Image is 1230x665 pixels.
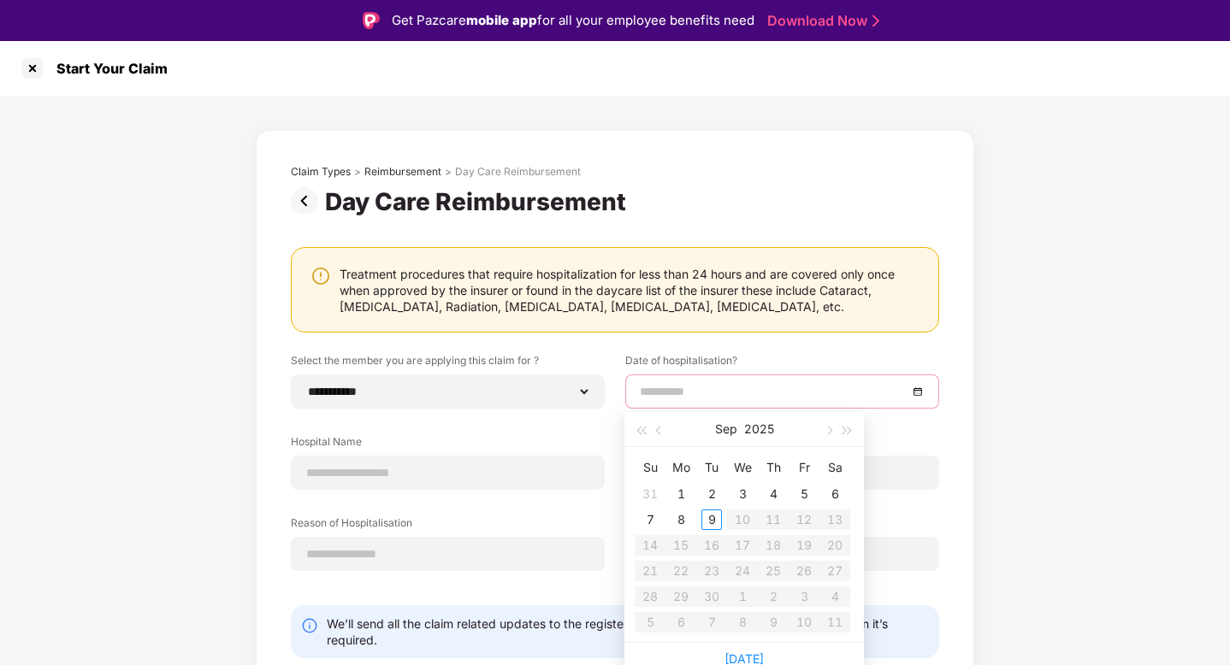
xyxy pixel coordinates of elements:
div: Reimbursement [364,165,441,179]
div: Claim Types [291,165,351,179]
td: 2025-09-06 [819,481,850,507]
th: Su [635,454,665,481]
th: Mo [665,454,696,481]
label: Hospital Name [291,434,605,456]
div: Day Care Reimbursement [325,187,633,216]
div: 1 [671,484,691,504]
th: Fr [789,454,819,481]
div: Get Pazcare for all your employee benefits need [392,10,754,31]
div: > [445,165,452,179]
div: > [354,165,361,179]
img: Stroke [872,12,879,30]
th: Tu [696,454,727,481]
img: svg+xml;base64,PHN2ZyBpZD0iSW5mby0yMHgyMCIgeG1sbnM9Imh0dHA6Ly93d3cudzMub3JnLzIwMDAvc3ZnIiB3aWR0aD... [301,617,318,634]
th: Th [758,454,789,481]
div: 3 [732,484,753,504]
label: Reason of Hospitalisation [291,515,605,537]
label: Date of hospitalisation? [625,353,939,374]
div: 7 [640,509,660,530]
div: We’ll send all the claim related updates to the registered mobile number/email and call only when... [327,615,929,648]
img: Logo [363,12,380,29]
td: 2025-09-01 [665,481,696,507]
td: 2025-09-05 [789,481,819,507]
div: Treatment procedures that require hospitalization for less than 24 hours and are covered only onc... [340,266,921,315]
td: 2025-09-09 [696,507,727,533]
button: 2025 [744,412,774,446]
a: Download Now [767,12,874,30]
button: Sep [715,412,737,446]
td: 2025-09-08 [665,507,696,533]
div: 9 [701,509,722,530]
label: Select the member you are applying this claim for ? [291,353,605,374]
th: We [727,454,758,481]
strong: mobile app [466,12,537,28]
td: 2025-08-31 [635,481,665,507]
td: 2025-09-03 [727,481,758,507]
div: Start Your Claim [46,60,168,77]
div: 31 [640,484,660,504]
th: Sa [819,454,850,481]
td: 2025-09-04 [758,481,789,507]
div: Day Care Reimbursement [455,165,581,179]
div: 2 [701,484,722,504]
div: 6 [825,484,845,504]
div: 5 [794,484,814,504]
div: 4 [763,484,784,504]
td: 2025-09-02 [696,481,727,507]
img: svg+xml;base64,PHN2ZyBpZD0iUHJldi0zMngzMiIgeG1sbnM9Imh0dHA6Ly93d3cudzMub3JnLzIwMDAvc3ZnIiB3aWR0aD... [291,187,325,215]
img: svg+xml;base64,PHN2ZyBpZD0iV2FybmluZ18tXzI0eDI0IiBkYXRhLW5hbWU9Ildhcm5pbmcgLSAyNHgyNCIgeG1sbnM9Im... [310,266,331,286]
td: 2025-09-07 [635,507,665,533]
div: 8 [671,509,691,530]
